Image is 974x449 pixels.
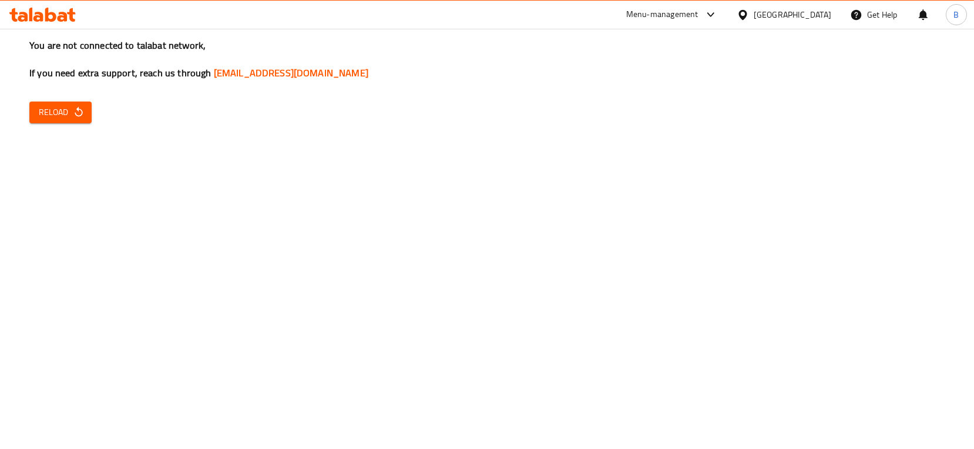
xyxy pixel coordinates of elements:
[214,64,368,82] a: [EMAIL_ADDRESS][DOMAIN_NAME]
[754,8,831,21] div: [GEOGRAPHIC_DATA]
[29,39,945,80] h3: You are not connected to talabat network, If you need extra support, reach us through
[39,105,82,120] span: Reload
[953,8,959,21] span: B
[29,102,92,123] button: Reload
[626,8,698,22] div: Menu-management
